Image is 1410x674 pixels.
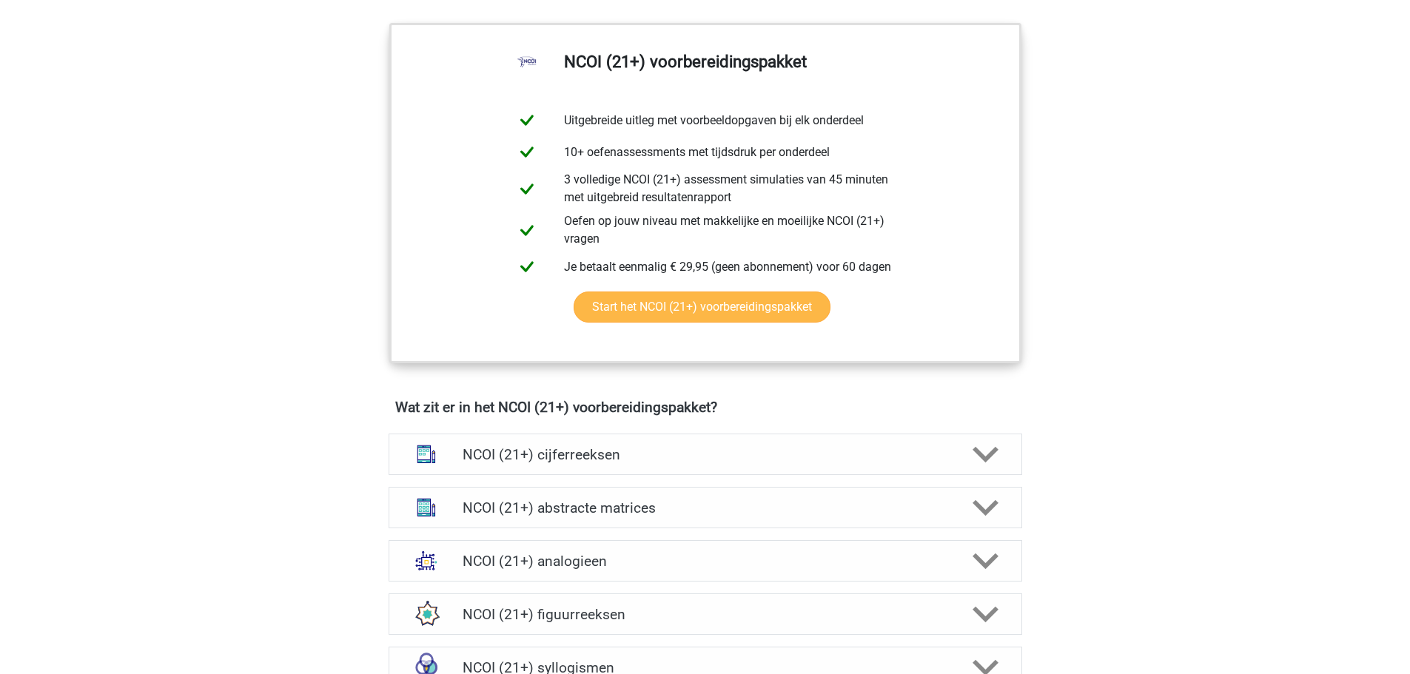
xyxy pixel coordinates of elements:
a: abstracte matrices NCOI (21+) abstracte matrices [383,487,1028,528]
a: cijferreeksen NCOI (21+) cijferreeksen [383,434,1028,475]
h4: NCOI (21+) abstracte matrices [463,499,947,516]
a: Start het NCOI (21+) voorbereidingspakket [574,291,830,323]
img: cijferreeksen [407,435,446,474]
h4: NCOI (21+) cijferreeksen [463,446,947,463]
a: analogieen NCOI (21+) analogieen [383,540,1028,582]
h4: Wat zit er in het NCOI (21+) voorbereidingspakket? [395,399,1015,416]
a: figuurreeksen NCOI (21+) figuurreeksen [383,593,1028,635]
img: abstracte matrices [407,488,446,527]
img: figuurreeksen [407,595,446,633]
h4: NCOI (21+) figuurreeksen [463,606,947,623]
h4: NCOI (21+) analogieen [463,553,947,570]
img: analogieen [407,542,446,580]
